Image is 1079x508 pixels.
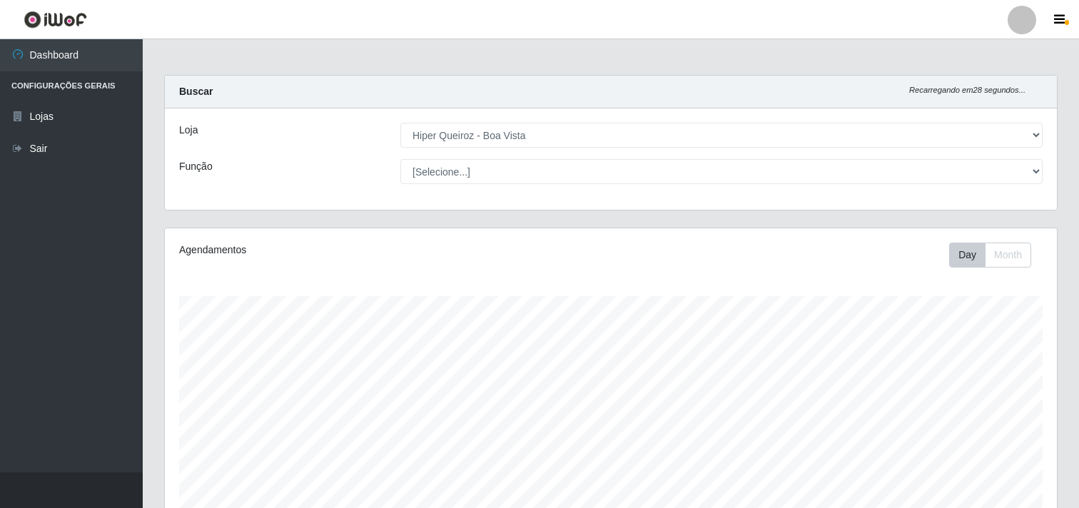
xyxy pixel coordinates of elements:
div: First group [949,243,1031,268]
img: CoreUI Logo [24,11,87,29]
i: Recarregando em 28 segundos... [909,86,1025,94]
div: Toolbar with button groups [949,243,1043,268]
label: Loja [179,123,198,138]
div: Agendamentos [179,243,527,258]
button: Day [949,243,986,268]
strong: Buscar [179,86,213,97]
label: Função [179,159,213,174]
button: Month [985,243,1031,268]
